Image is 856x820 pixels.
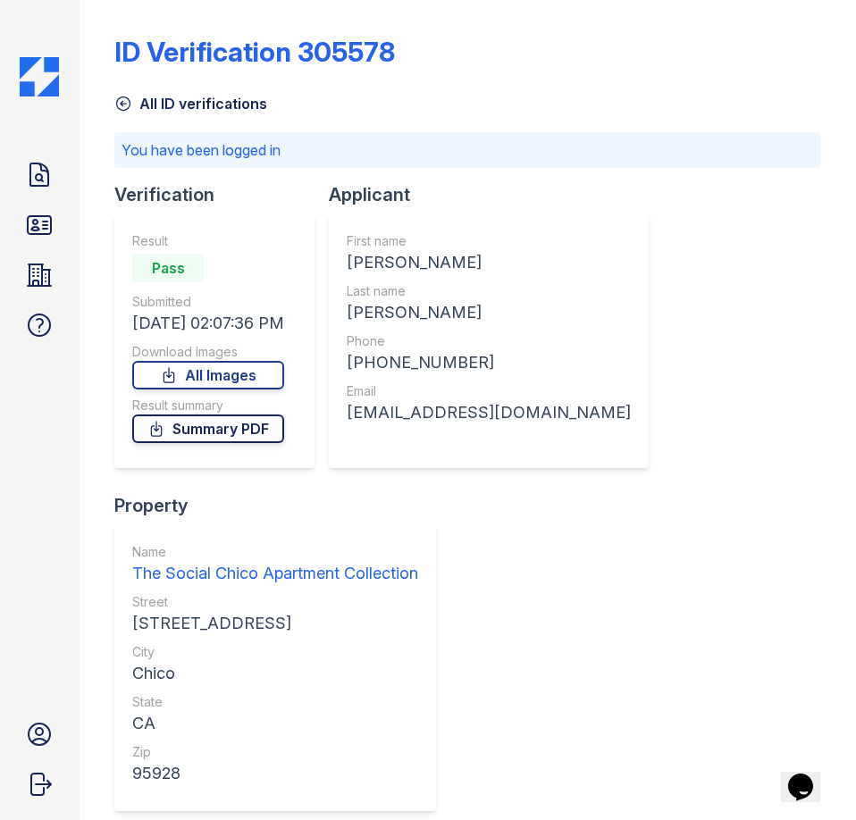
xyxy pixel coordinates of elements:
div: Zip [132,743,418,761]
div: [DATE] 02:07:36 PM [132,311,284,336]
div: Submitted [132,293,284,311]
div: CA [132,711,418,736]
div: Last name [347,282,631,300]
div: [EMAIL_ADDRESS][DOMAIN_NAME] [347,400,631,425]
div: Applicant [329,182,663,207]
img: CE_Icon_Blue-c292c112584629df590d857e76928e9f676e5b41ef8f769ba2f05ee15b207248.png [20,57,59,96]
div: Phone [347,332,631,350]
div: [PERSON_NAME] [347,250,631,275]
a: Name The Social Chico Apartment Collection [132,543,418,586]
div: Result summary [132,397,284,414]
a: All Images [132,361,284,389]
div: Name [132,543,418,561]
div: Result [132,232,284,250]
div: Property [114,493,450,518]
div: [STREET_ADDRESS] [132,611,418,636]
div: ID Verification 305578 [114,36,395,68]
div: Pass [132,254,204,282]
a: Summary PDF [132,414,284,443]
div: 95928 [132,761,418,786]
p: You have been logged in [122,139,813,161]
iframe: chat widget [781,749,838,802]
div: State [132,693,418,711]
div: Chico [132,661,418,686]
div: [PHONE_NUMBER] [347,350,631,375]
a: All ID verifications [114,93,267,114]
div: Download Images [132,343,284,361]
div: Verification [114,182,329,207]
div: [PERSON_NAME] [347,300,631,325]
div: Email [347,382,631,400]
div: The Social Chico Apartment Collection [132,561,418,586]
div: First name [347,232,631,250]
div: Street [132,593,418,611]
div: City [132,643,418,661]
